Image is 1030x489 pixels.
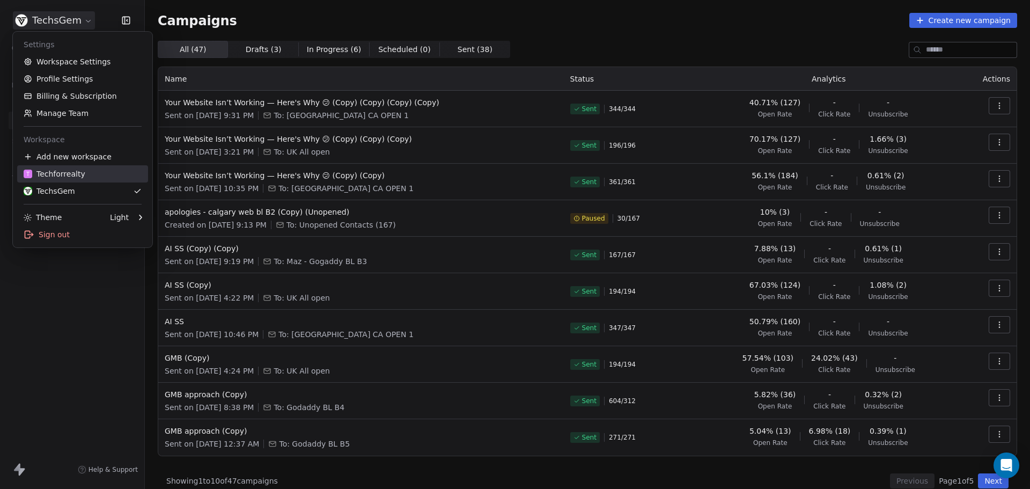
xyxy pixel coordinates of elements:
div: Theme [24,212,62,223]
span: T [26,170,30,178]
div: Techforrealty [24,169,85,179]
div: Workspace [17,131,148,148]
div: Settings [17,36,148,53]
div: Sign out [17,226,148,243]
a: Profile Settings [17,70,148,87]
div: Light [110,212,129,223]
a: Manage Team [17,105,148,122]
a: Workspace Settings [17,53,148,70]
div: Add new workspace [17,148,148,165]
a: Billing & Subscription [17,87,148,105]
img: Untitled%20design.png [24,187,32,195]
div: TechsGem [24,186,75,196]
